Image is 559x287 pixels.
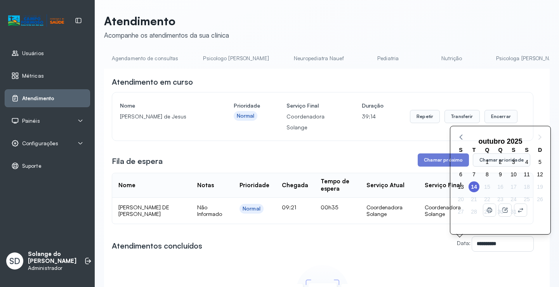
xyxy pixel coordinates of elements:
div: Normal [243,205,260,212]
p: Coordenadora Solange [286,111,335,133]
a: Pediatria [361,52,415,65]
span: Painéis [22,118,40,124]
h4: Nome [120,100,207,111]
div: Serviço Final [425,182,462,189]
h3: Fila de espera [112,156,163,167]
div: Notas [197,182,214,189]
div: Tempo de espera [321,178,354,193]
span: 09:21 [282,204,296,210]
label: Data: [457,240,470,246]
span: Métricas [22,73,44,79]
a: Métricas [11,72,83,80]
p: Administrador [28,265,76,271]
p: 39:14 [362,111,384,122]
h3: Atendimentos concluídos [112,240,202,251]
div: Normal [237,113,255,119]
span: Suporte [22,163,42,169]
a: Psicologo [PERSON_NAME] [195,52,276,65]
button: Repetir [410,110,440,123]
a: Atendimento [11,94,83,102]
button: Transferir [444,110,480,123]
p: Solange do [PERSON_NAME] [28,250,76,265]
a: Neuropediatra Nauef [286,52,352,65]
p: Atendimento [104,14,229,28]
button: Chamar próximo [418,153,469,167]
p: [PERSON_NAME] de Jesus [120,111,207,122]
h4: Duração [362,100,384,111]
span: Configurações [22,140,58,147]
div: Coordenadora Solange [366,204,413,217]
span: Coordenadora Solange [425,204,461,217]
span: Não Informado [197,204,222,217]
a: Nutrição [425,52,479,65]
div: outubro 2025 [475,136,525,147]
div: Chegada [282,182,308,189]
span: [PERSON_NAME] DE [PERSON_NAME] [118,204,169,217]
img: Logotipo do estabelecimento [8,14,64,27]
h4: Prioridade [234,100,260,111]
h3: Atendimento em curso [112,77,193,87]
span: Atendimento [22,95,54,102]
button: Encerrar [484,110,517,123]
span: 00h35 [321,204,338,210]
div: Serviço Atual [366,182,404,189]
h4: Serviço Final [286,100,335,111]
div: Nome [118,182,135,189]
a: Agendamento de consultas [104,52,186,65]
div: Acompanhe os atendimentos da sua clínica [104,31,229,39]
div: Prioridade [240,182,269,189]
span: Usuários [22,50,44,57]
a: Usuários [11,49,83,57]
